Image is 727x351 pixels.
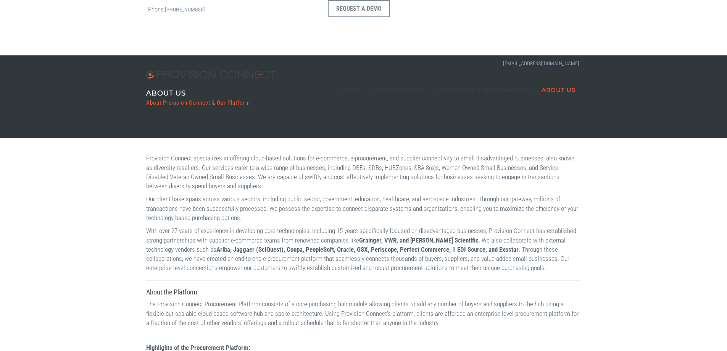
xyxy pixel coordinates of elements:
[429,71,536,109] a: Education & Information
[146,154,581,191] p: Provision Connect specializes in offering cloud-based solutions for e-commerce, e-procurement, an...
[335,71,367,109] a: Home
[146,71,280,79] img: Provision Connect
[165,6,205,13] a: [PHONE_NUMBER]
[216,246,519,253] b: Ariba, Jaggaer (SciQuest), Coupa, PeopleSoft, Oracle, GSX, Periscope, Perfect Commerce, 1 EDI Sou...
[536,71,581,109] a: About Us
[146,194,581,222] p: Our client base spans across various sectors, including public sector, government, education, hea...
[359,236,479,244] b: Grainger, VWR, and [PERSON_NAME] Scientific
[146,226,581,272] p: With over 27 years of experience in developing core technologies, including 15 years specifically...
[146,288,581,296] h3: About the Platform
[367,71,429,109] a: The Platform
[146,299,581,327] p: The Provision Connect Procurement Platform consists of a core purchasing hub module allowing clie...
